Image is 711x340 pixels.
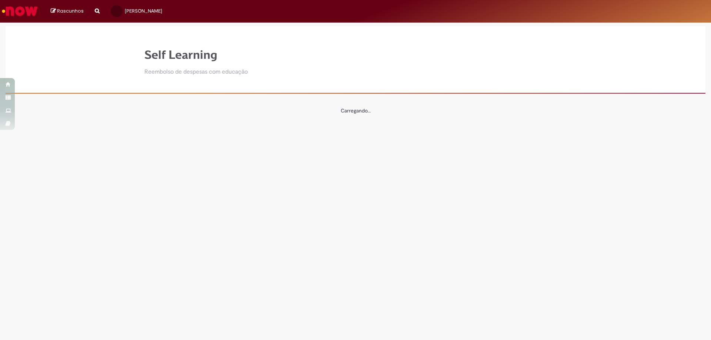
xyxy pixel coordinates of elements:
a: Rascunhos [51,8,84,15]
img: ServiceNow [1,4,39,18]
span: Rascunhos [57,7,84,14]
span: [PERSON_NAME] [125,8,162,14]
h2: Reembolso de despesas com educação [144,69,248,75]
h1: Self Learning [144,48,248,61]
center: Carregando... [144,107,567,114]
